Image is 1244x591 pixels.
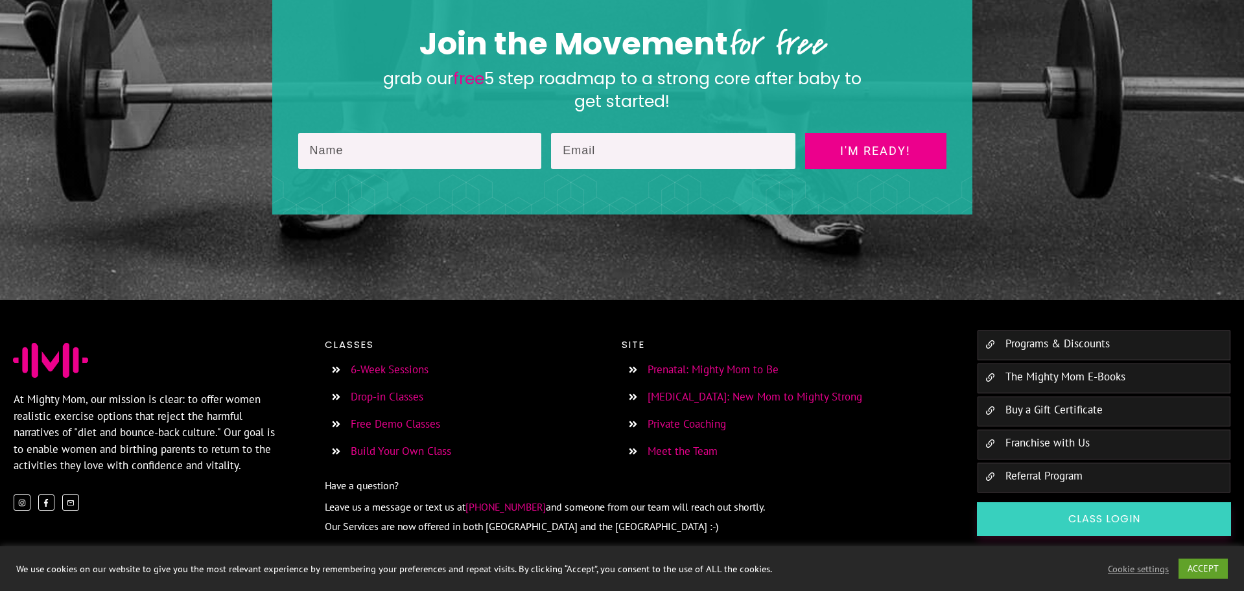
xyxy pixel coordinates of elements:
a: Franchise with Us [1005,435,1090,450]
a: Cookie settings [1108,563,1169,575]
a: Buy a Gift Certificate [1005,402,1103,417]
a: [PHONE_NUMBER] [465,498,546,514]
a: Private Coaching [648,417,726,431]
h2: Grab our [383,67,862,113]
span: Our Services are now offered in both [GEOGRAPHIC_DATA] and the [GEOGRAPHIC_DATA] :-) [325,520,718,533]
span: Class Login [993,512,1215,526]
a: I'm ready! [805,133,946,169]
p: Site [622,336,951,353]
a: Referral Program [1005,469,1083,483]
span: and someone from our team will reach out shortly. [546,500,765,513]
a: Free Demo Classes [351,417,440,431]
div: We use cookies on our website to give you the most relevant experience by remembering your prefer... [16,563,864,575]
h2: Join the Movement [299,21,946,66]
span: for free [728,21,825,67]
a: Build Your Own Class [351,444,451,458]
a: [MEDICAL_DATA]: New Mom to Mighty Strong [648,389,862,404]
a: Class Login [977,502,1231,536]
span: [PHONE_NUMBER] [465,500,546,513]
span: I'm ready! [817,145,934,157]
p: Classes [325,336,611,353]
a: Prenatal: Mighty Mom to Be [648,362,779,377]
a: Programs & Discounts [1005,336,1110,351]
input: Name [298,133,542,169]
a: 6-Week Sessions [351,362,428,377]
input: Email [551,133,795,169]
a: ACCEPT [1179,559,1228,579]
span: Leave us a message or text us at [325,500,465,513]
span: 5 step rOADMAP TO A STRONG CORE AFTER BABY TO GET STARTED! [484,67,862,113]
a: Drop-in Classes [351,389,423,404]
span: Have a question? [325,479,399,492]
p: At Mighty Mom, our mission is clear: to offer women realistic exercise options that reject the ha... [14,391,278,474]
img: Favicon Jessica Sennet Mighty Mom Prenatal Postpartum Mom & Baby Fitness Programs Toronto Ontario... [13,343,88,378]
a: Meet the Team [648,444,718,458]
span: FREE [453,67,484,90]
a: The Mighty Mom E-Books [1005,369,1125,384]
